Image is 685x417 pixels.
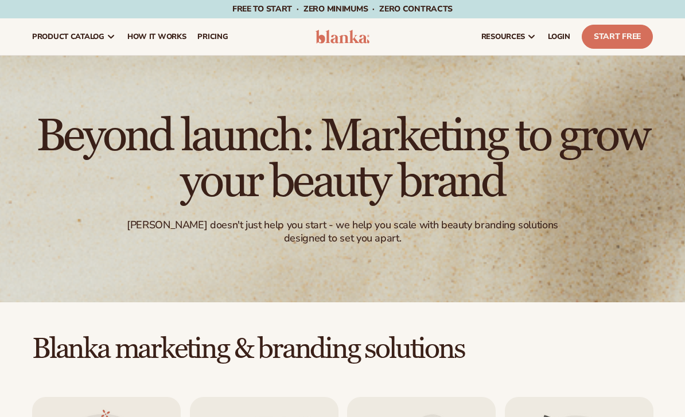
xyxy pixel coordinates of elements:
[122,18,192,55] a: How It Works
[27,113,658,205] h1: Beyond launch: Marketing to grow your beauty brand
[548,32,570,41] span: LOGIN
[582,25,653,49] a: Start Free
[197,32,228,41] span: pricing
[192,18,233,55] a: pricing
[120,219,565,245] div: [PERSON_NAME] doesn't just help you start - we help you scale with beauty branding solutions desi...
[32,32,104,41] span: product catalog
[26,18,122,55] a: product catalog
[476,18,542,55] a: resources
[481,32,525,41] span: resources
[316,30,369,44] img: logo
[542,18,576,55] a: LOGIN
[232,3,453,14] span: Free to start · ZERO minimums · ZERO contracts
[127,32,186,41] span: How It Works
